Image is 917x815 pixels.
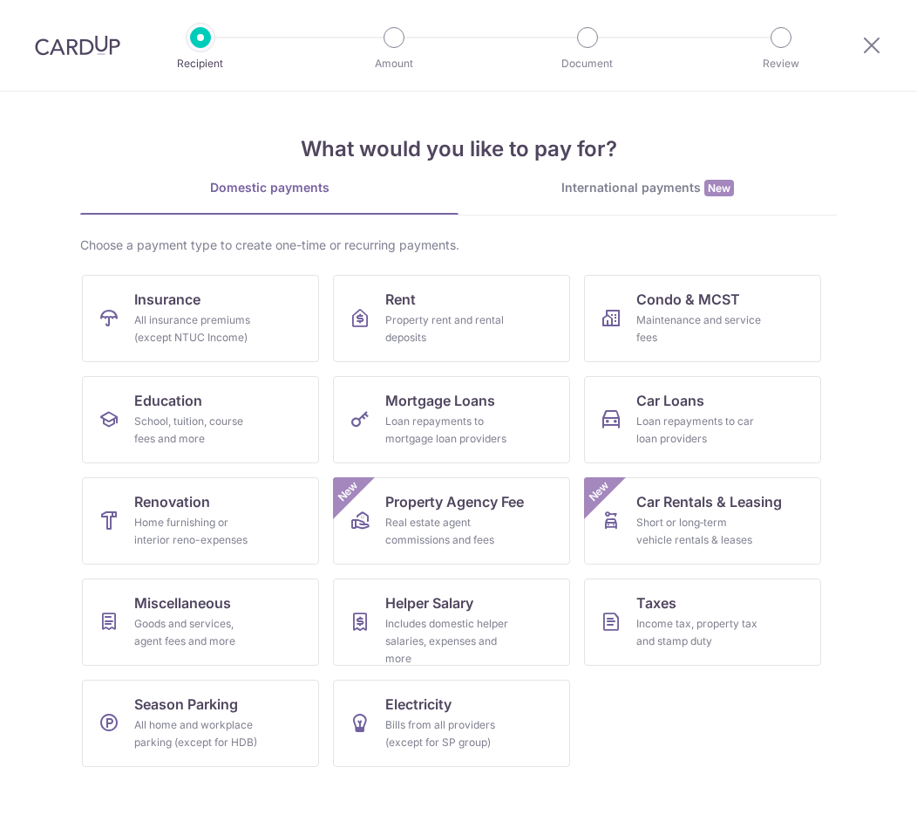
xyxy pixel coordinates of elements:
[329,55,458,72] p: Amount
[704,180,734,196] span: New
[134,716,260,751] div: All home and workplace parking (except for HDB)
[134,694,238,715] span: Season Parking
[80,236,837,254] div: Choose a payment type to create one-time or recurring payments.
[636,592,676,613] span: Taxes
[636,390,704,411] span: Car Loans
[458,179,837,197] div: International payments
[385,592,473,613] span: Helper Salary
[333,275,570,362] a: RentProperty rent and rental deposits
[82,477,319,565] a: RenovationHome furnishing or interior reno-expenses
[134,312,260,346] div: All insurance premiums (except NTUC Income)
[134,413,260,448] div: School, tuition, course fees and more
[585,477,614,506] span: New
[636,491,782,512] span: Car Rentals & Leasing
[385,413,511,448] div: Loan repayments to mortgage loan providers
[333,680,570,767] a: ElectricityBills from all providers (except for SP group)
[136,55,265,72] p: Recipient
[35,35,120,56] img: CardUp
[636,514,762,549] div: Short or long‑term vehicle rentals & leases
[82,680,319,767] a: Season ParkingAll home and workplace parking (except for HDB)
[333,579,570,666] a: Helper SalaryIncludes domestic helper salaries, expenses and more
[636,312,762,346] div: Maintenance and service fees
[333,477,570,565] a: Property Agency FeeReal estate agent commissions and feesNew
[134,514,260,549] div: Home furnishing or interior reno-expenses
[385,716,511,751] div: Bills from all providers (except for SP group)
[636,289,740,310] span: Condo & MCST
[134,592,231,613] span: Miscellaneous
[385,615,511,668] div: Includes domestic helper salaries, expenses and more
[385,289,416,310] span: Rent
[82,275,319,362] a: InsuranceAll insurance premiums (except NTUC Income)
[80,179,458,196] div: Domestic payments
[134,491,210,512] span: Renovation
[134,390,202,411] span: Education
[385,694,452,715] span: Electricity
[584,579,821,666] a: TaxesIncome tax, property tax and stamp duty
[584,477,821,565] a: Car Rentals & LeasingShort or long‑term vehicle rentals & leasesNew
[636,615,762,650] div: Income tax, property tax and stamp duty
[80,134,837,165] h4: What would you like to pay for?
[134,289,200,310] span: Insurance
[82,579,319,666] a: MiscellaneousGoods and services, agent fees and more
[385,390,495,411] span: Mortgage Loans
[333,376,570,463] a: Mortgage LoansLoan repayments to mortgage loan providers
[385,514,511,549] div: Real estate agent commissions and fees
[385,491,524,512] span: Property Agency Fee
[584,275,821,362] a: Condo & MCSTMaintenance and service fees
[385,312,511,346] div: Property rent and rental deposits
[717,55,846,72] p: Review
[523,55,652,72] p: Document
[134,615,260,650] div: Goods and services, agent fees and more
[636,413,762,448] div: Loan repayments to car loan providers
[334,477,363,506] span: New
[584,376,821,463] a: Car LoansLoan repayments to car loan providers
[82,376,319,463] a: EducationSchool, tuition, course fees and more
